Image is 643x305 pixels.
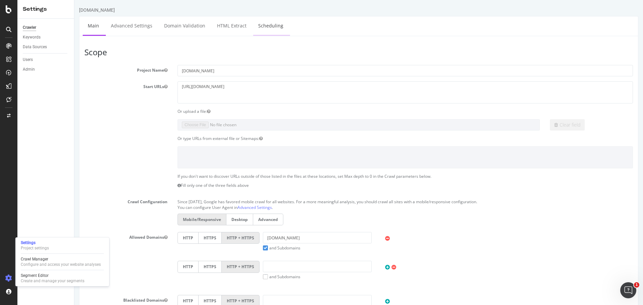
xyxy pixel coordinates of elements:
[23,66,69,73] a: Admin
[5,295,98,303] label: Blacklisted Domains
[23,24,36,31] div: Crawler
[23,24,69,31] a: Crawler
[23,44,47,51] div: Data Sources
[103,197,559,205] p: Since [DATE], Google has favored mobile crawl for all websites. For a more meaningful analysis, y...
[124,232,147,244] label: HTTPS
[18,272,106,284] a: Segment EditorCreate and manage your segments
[90,297,93,303] button: Blacklisted Domains
[152,214,179,225] label: Desktop
[23,44,69,51] a: Data Sources
[23,34,69,41] a: Keywords
[189,245,226,251] label: and Subdomains
[23,66,35,73] div: Admin
[90,67,93,73] button: Project Name
[21,256,101,262] div: Crawl Manager
[21,240,49,245] div: Settings
[179,214,209,225] label: Advanced
[90,84,93,89] button: Start URLs
[124,261,147,273] label: HTTPS
[21,262,101,267] div: Configure and access your website analyses
[138,16,177,35] a: HTML Extract
[98,108,564,114] div: Or upload a file:
[18,239,106,251] a: SettingsProject settings
[103,81,559,103] textarea: [URL][DOMAIN_NAME]
[90,234,93,240] button: Allowed Domains
[23,5,69,13] div: Settings
[23,34,41,41] div: Keywords
[163,205,198,210] a: Advanced Settings
[5,197,98,205] label: Crawl Configuration
[147,261,185,273] label: HTTP + HTTPS
[85,16,136,35] a: Domain Validation
[103,182,559,188] p: Fill only one of the three fields above
[21,245,49,251] div: Project settings
[147,232,185,244] label: HTTP + HTTPS
[23,56,33,63] div: Users
[103,205,559,210] p: You can configure User Agent in .
[634,282,639,288] span: 1
[5,232,98,240] label: Allowed Domains
[98,136,564,141] div: Or type URLs from external file or Sitemaps:
[103,214,152,225] label: Mobile/Responsive
[21,273,84,278] div: Segment Editor
[10,48,559,57] h3: Scope
[23,56,69,63] a: Users
[18,256,106,268] a: Crawl ManagerConfigure and access your website analyses
[8,16,30,35] a: Main
[21,278,84,284] div: Create and manage your segments
[103,232,124,244] label: HTTP
[620,282,636,298] iframe: Intercom live chat
[5,81,98,89] label: Start URLs
[103,173,559,179] p: If you don't want to discover URLs outside of those listed in the files at these locations, set M...
[31,16,83,35] a: Advanced Settings
[103,261,124,273] label: HTTP
[189,274,226,280] label: and Subdomains
[179,16,214,35] a: Scheduling
[5,65,98,73] label: Project Name
[5,7,41,13] div: [DOMAIN_NAME]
